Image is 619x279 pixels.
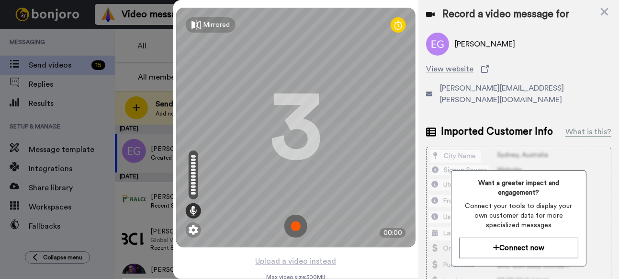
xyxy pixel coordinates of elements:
span: View website [426,63,473,75]
span: [PERSON_NAME][EMAIL_ADDRESS][PERSON_NAME][DOMAIN_NAME] [440,82,611,105]
div: 00:00 [380,228,406,238]
a: View website [426,63,611,75]
span: Connect your tools to display your own customer data for more specialized messages [459,201,578,230]
button: Connect now [459,238,578,258]
img: ic_record_start.svg [284,215,307,238]
div: What is this? [565,126,611,138]
img: ic_gear.svg [189,225,198,235]
span: Want a greater impact and engagement? [459,178,578,198]
span: Imported Customer Info [441,125,553,139]
button: Upload a video instead [253,255,339,267]
div: 3 [270,92,322,163]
